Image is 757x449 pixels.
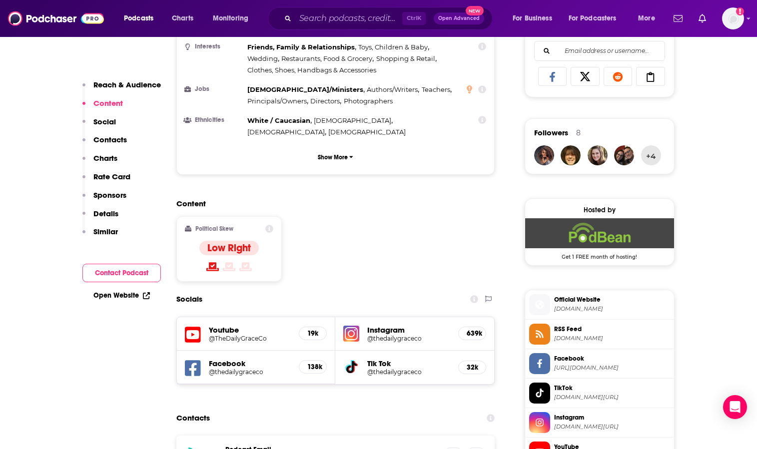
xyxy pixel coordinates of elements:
[736,7,744,15] svg: Add a profile image
[185,117,243,123] h3: Ethnicities
[367,85,418,93] span: Authors/Writers
[534,128,568,137] span: Followers
[93,291,150,300] a: Open Website
[295,10,402,26] input: Search podcasts, credits, & more...
[422,84,452,95] span: ,
[247,66,376,74] span: Clothes, Shoes, Handbags & Accessories
[561,145,581,165] img: pbarker65_SC
[185,43,243,50] h3: Interests
[376,54,435,62] span: Shopping & Retail
[525,248,674,260] span: Get 1 FREE month of hosting!
[93,153,117,163] p: Charts
[247,126,326,138] span: ,
[82,80,161,98] button: Reach & Audience
[367,335,450,342] h5: @thedailygraceco
[247,84,365,95] span: ,
[543,41,657,60] input: Email address or username...
[124,11,153,25] span: Podcasts
[506,10,565,26] button: open menu
[525,218,674,259] a: Podbean Deal: Get 1 FREE month of hosting!
[367,368,450,376] a: @thedailygraceco
[165,10,199,26] a: Charts
[529,412,670,433] a: Instagram[DOMAIN_NAME][URL]
[722,7,744,29] button: Show profile menu
[82,172,130,190] button: Rate Card
[554,335,670,342] span: feed.podbean.com
[82,153,117,172] button: Charts
[554,354,670,363] span: Facebook
[534,41,665,61] div: Search followers
[641,145,661,165] button: +4
[307,329,318,338] h5: 19k
[529,324,670,345] a: RSS Feed[DOMAIN_NAME]
[343,326,359,342] img: iconImage
[571,67,600,86] a: Share on X/Twitter
[538,67,567,86] a: Share on Facebook
[554,325,670,334] span: RSS Feed
[554,305,670,313] span: DailyGracePodcast.podbean.com
[117,10,166,26] button: open menu
[93,172,130,181] p: Rate Card
[247,85,363,93] span: [DEMOGRAPHIC_DATA]/Ministers
[422,85,450,93] span: Teachers
[344,97,393,105] span: Photographers
[176,409,210,428] h2: Contacts
[247,95,308,107] span: ,
[8,9,104,28] img: Podchaser - Follow, Share and Rate Podcasts
[93,98,123,108] p: Content
[209,325,291,335] h5: Youtube
[247,128,325,136] span: [DEMOGRAPHIC_DATA]
[722,7,744,29] img: User Profile
[554,364,670,372] span: https://www.facebook.com/thedailygraceco
[529,383,670,404] a: TikTok[DOMAIN_NAME][URL]
[172,11,193,25] span: Charts
[310,95,341,107] span: ,
[93,135,127,144] p: Contacts
[529,353,670,374] a: Facebook[URL][DOMAIN_NAME]
[588,145,608,165] img: breanna.groover
[631,10,668,26] button: open menu
[209,368,291,376] h5: @thedailygraceco
[670,10,687,27] a: Show notifications dropdown
[554,423,670,431] span: instagram.com/thedailygraceco
[467,363,478,372] h5: 32k
[367,359,450,368] h5: Tik Tok
[209,335,291,342] a: @TheDailyGraceCo
[82,227,118,245] button: Similar
[614,145,634,165] img: lonnielovesjesus
[185,86,243,92] h3: Jobs
[695,10,710,27] a: Show notifications dropdown
[525,206,674,214] div: Hosted by
[207,242,251,254] h4: Low Right
[576,128,581,137] div: 8
[213,11,248,25] span: Monitoring
[247,116,310,124] span: White / Caucasian
[206,10,261,26] button: open menu
[82,135,127,153] button: Contacts
[402,12,426,25] span: Ctrl K
[82,117,116,135] button: Social
[328,128,406,136] span: [DEMOGRAPHIC_DATA]
[82,190,126,209] button: Sponsors
[93,190,126,200] p: Sponsors
[247,53,279,64] span: ,
[93,227,118,236] p: Similar
[367,84,419,95] span: ,
[554,413,670,422] span: Instagram
[307,363,318,371] h5: 138k
[82,98,123,117] button: Content
[195,225,233,232] h2: Political Skew
[247,97,307,105] span: Principals/Owners
[247,41,356,53] span: ,
[93,117,116,126] p: Social
[636,67,665,86] a: Copy Link
[247,43,355,51] span: Friends, Family & Relationships
[534,145,554,165] a: GeminiQueen
[209,359,291,368] h5: Facebook
[467,329,478,338] h5: 639k
[376,53,437,64] span: ,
